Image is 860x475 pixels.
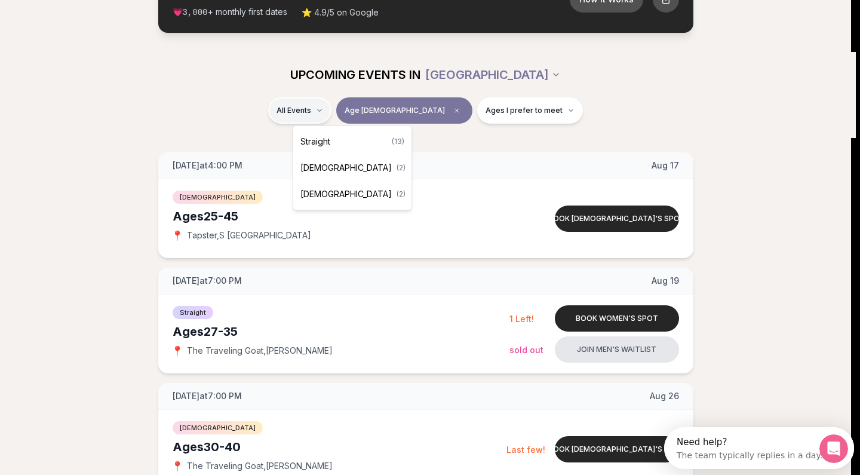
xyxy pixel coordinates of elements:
iframe: Intercom live chat discovery launcher [664,427,854,469]
span: Straight [300,136,330,148]
span: [DEMOGRAPHIC_DATA] [300,162,392,174]
span: ( 2 ) [397,189,406,199]
div: The team typically replies in a day. [13,20,158,32]
span: ( 13 ) [392,137,404,146]
div: Open Intercom Messenger [5,5,193,38]
iframe: Intercom live chat [819,434,848,463]
span: [DEMOGRAPHIC_DATA] [300,188,392,200]
span: ( 2 ) [397,163,406,173]
div: Need help? [13,10,158,20]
